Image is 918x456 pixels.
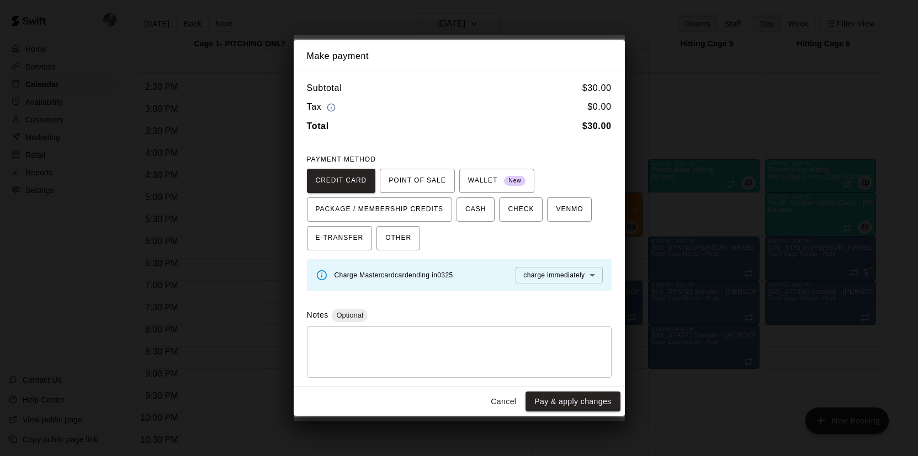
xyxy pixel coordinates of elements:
[376,226,420,250] button: OTHER
[307,169,376,193] button: CREDIT CARD
[307,100,339,115] h6: Tax
[547,197,592,222] button: VENMO
[332,311,367,319] span: Optional
[307,310,328,319] label: Notes
[335,271,453,279] span: Charge Mastercard card ending in 0325
[587,100,611,115] h6: $ 0.00
[582,121,612,131] b: $ 30.00
[316,229,364,247] span: E-TRANSFER
[459,169,535,193] button: WALLET New
[468,172,526,190] span: WALLET
[316,172,367,190] span: CREDIT CARD
[582,81,612,95] h6: $ 30.00
[316,201,444,218] span: PACKAGE / MEMBERSHIP CREDITS
[556,201,583,218] span: VENMO
[504,174,526,189] span: New
[526,391,620,412] button: Pay & apply changes
[389,172,445,190] span: POINT OF SALE
[294,40,625,72] h2: Make payment
[457,197,495,222] button: CASH
[307,121,329,131] b: Total
[499,197,543,222] button: CHECK
[465,201,486,218] span: CASH
[486,391,521,412] button: Cancel
[385,229,411,247] span: OTHER
[307,81,342,95] h6: Subtotal
[307,155,376,163] span: PAYMENT METHOD
[307,226,373,250] button: E-TRANSFER
[380,169,454,193] button: POINT OF SALE
[523,271,585,279] span: charge immediately
[508,201,534,218] span: CHECK
[307,197,453,222] button: PACKAGE / MEMBERSHIP CREDITS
